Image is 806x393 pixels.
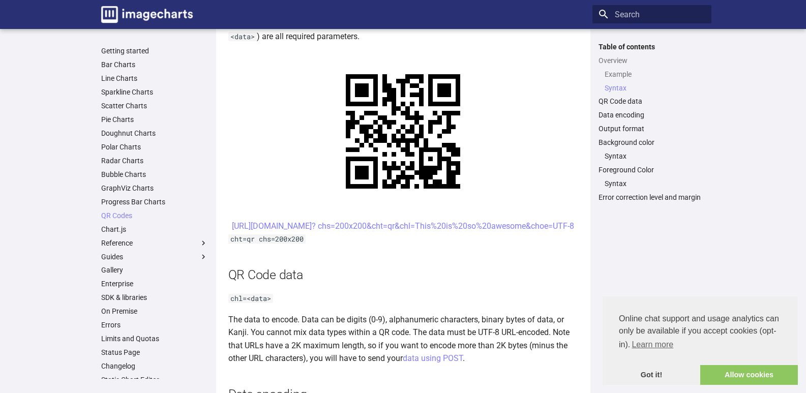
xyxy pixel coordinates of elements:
a: GraphViz Charts [101,184,208,193]
a: Pie Charts [101,115,208,125]
a: Doughnut Charts [101,129,208,138]
nav: Background color [599,152,705,161]
label: Guides [101,252,208,261]
a: Radar Charts [101,156,208,165]
a: Background color [599,138,705,147]
a: QR Code data [599,97,705,106]
a: Data encoding [599,111,705,120]
a: Sparkline Charts [101,88,208,97]
a: Status Page [101,348,208,357]
a: QR Codes [101,211,208,220]
a: SDK & libraries [101,293,208,303]
a: Enterprise [101,280,208,289]
a: Example [605,70,705,79]
label: Reference [101,238,208,248]
a: Scatter Charts [101,102,208,111]
img: logo [101,6,193,23]
a: Getting started [101,47,208,56]
a: Image-Charts documentation [97,2,197,27]
a: Changelog [101,361,208,371]
a: Bubble Charts [101,170,208,179]
a: Syntax [605,152,705,161]
a: Chart.js [101,225,208,234]
a: Limits and Quotas [101,335,208,344]
p: The QR Code chart type ( ), size parameter ( ) and data ( ) are all required parameters. [228,17,578,43]
a: Gallery [101,266,208,275]
a: Line Charts [101,74,208,83]
nav: Table of contents [592,42,711,202]
a: Polar Charts [101,142,208,152]
a: Foreground Color [599,166,705,175]
code: cht=qr chs=200x200 [228,234,306,244]
a: dismiss cookie message [603,365,700,385]
span: Online chat support and usage analytics can only be available if you accept cookies (opt-in). [619,313,782,352]
a: [URL][DOMAIN_NAME]? chs=200x200&cht=qr&chl=This%20is%20so%20awesome&choe=UTF-8 [232,221,574,231]
nav: Foreground Color [599,179,705,188]
input: Search [592,5,711,23]
a: Output format [599,125,705,134]
label: Table of contents [592,42,711,51]
a: Syntax [605,179,705,188]
img: chart [323,51,483,211]
p: The data to encode. Data can be digits (0-9), alphanumeric characters, binary bytes of data, or K... [228,313,578,365]
a: Overview [599,56,705,65]
nav: Overview [599,70,705,93]
a: allow cookies [700,365,798,385]
a: Static Chart Editor [101,375,208,384]
a: Progress Bar Charts [101,197,208,206]
a: Bar Charts [101,61,208,70]
a: data using POST [403,353,463,363]
a: Error correction level and margin [599,193,705,202]
a: Syntax [605,83,705,93]
a: On Premise [101,307,208,316]
div: cookieconsent [603,296,798,385]
a: Errors [101,321,208,330]
h2: QR Code data [228,266,578,284]
code: chl=<data> [228,294,273,303]
a: learn more about cookies [630,337,675,352]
